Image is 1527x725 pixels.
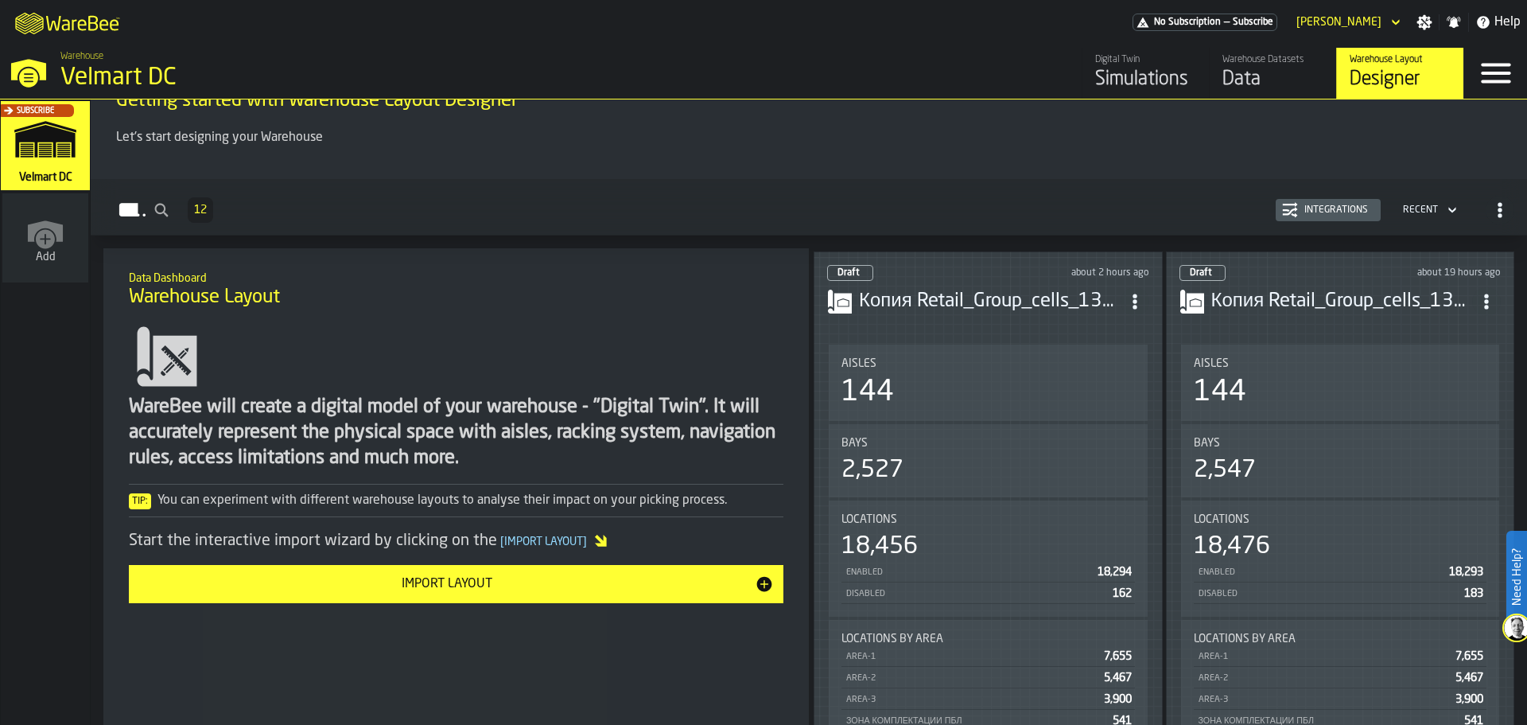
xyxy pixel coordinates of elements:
div: Title [1194,437,1487,450]
div: ItemListCard- [91,58,1527,179]
div: Integrations [1298,205,1374,216]
div: stat-Locations [829,501,1148,617]
div: StatList-item-Enabled [1194,561,1487,583]
span: 3,900 [1104,694,1132,705]
div: ButtonLoadMore-Load More-Prev-First-Last [181,197,220,223]
div: StatList-item-Area-2 [1194,667,1487,688]
div: Title [1194,357,1487,370]
div: status-0 2 [1179,265,1226,281]
div: Area-1 [845,652,1098,662]
span: No Subscription [1154,17,1221,28]
span: Warehouse Layout [129,285,280,310]
div: title-Getting started with Warehouse Layout Designer [103,71,1514,128]
div: DropdownMenuValue-Anton Hikal [1296,16,1381,29]
div: Start the interactive import wizard by clicking on the [129,530,783,552]
span: 7,655 [1104,651,1132,662]
div: Disabled [845,589,1106,599]
div: StatList-item-Disabled [1194,583,1487,604]
div: Title [841,633,1135,645]
label: button-toggle-Menu [1464,48,1527,99]
div: 144 [1194,376,1246,408]
div: stat-Bays [1181,424,1500,497]
a: link-to-/wh/i/f27944ef-e44e-4cb8-aca8-30c52093261f/pricing/ [1133,14,1277,31]
p: Let's start designing your Warehouse [116,128,1502,147]
div: StatList-item-Area-3 [1194,688,1487,710]
div: Enabled [845,567,1091,578]
span: 18,293 [1449,567,1483,578]
div: stat-Aisles [829,345,1148,421]
span: 7,655 [1455,651,1483,662]
div: Updated: 8/13/2025, 4:17:28 PM Created: 8/13/2025, 4:15:07 PM [1365,267,1501,279]
div: Designer [1350,67,1451,92]
div: stat-Locations [1181,501,1500,617]
span: 5,467 [1455,672,1483,684]
div: Enabled [1197,567,1443,578]
div: Title [1194,633,1487,645]
span: 183 [1464,588,1483,599]
div: stat-Aisles [1181,345,1500,421]
span: 162 [1113,588,1132,599]
a: link-to-/wh/i/f27944ef-e44e-4cb8-aca8-30c52093261f/data [1209,48,1336,99]
div: Simulations [1095,67,1196,92]
h3: Копия Retail_Group_cells_13_08.csv [1211,289,1473,314]
div: 18,476 [1194,532,1270,561]
div: 144 [841,376,894,408]
span: Help [1494,13,1521,32]
div: StatList-item-Area-2 [841,667,1135,688]
h3: Копия Retail_Group_cells_13_08.csv [859,289,1121,314]
div: WareBee will create a digital model of your warehouse - "Digital Twin". It will accurately repres... [129,395,783,471]
a: link-to-/wh/new [2,193,88,286]
div: StatList-item-Disabled [841,583,1135,604]
div: Title [841,513,1135,526]
span: Bays [841,437,868,450]
div: Area-2 [845,673,1098,684]
span: ] [583,536,587,548]
span: Add [36,251,56,263]
button: button-Import Layout [129,565,783,603]
div: DropdownMenuValue-4 [1397,201,1460,220]
div: Title [1194,513,1487,526]
div: Import Layout [138,575,755,594]
div: 2,527 [841,456,903,485]
div: title-Warehouse Layout [116,261,796,318]
div: Area-1 [1197,652,1450,662]
label: button-toggle-Notifications [1440,14,1468,30]
h2: Sub Title [129,269,783,285]
div: Title [841,437,1135,450]
span: 3,900 [1455,694,1483,705]
span: Draft [837,268,860,278]
span: 18,294 [1098,567,1132,578]
div: 2,547 [1194,456,1256,485]
span: Locations [1194,513,1249,526]
span: 5,467 [1104,672,1132,684]
div: DropdownMenuValue-4 [1403,205,1438,216]
span: Warehouse [60,51,103,62]
button: button-Integrations [1276,199,1381,221]
div: DropdownMenuValue-Anton Hikal [1290,13,1404,32]
a: link-to-/wh/i/f27944ef-e44e-4cb8-aca8-30c52093261f/simulations [1082,48,1209,99]
div: Warehouse Layout [1350,54,1451,65]
label: button-toggle-Help [1469,13,1527,32]
span: Draft [1190,268,1212,278]
div: Digital Twin [1095,54,1196,65]
div: Title [841,357,1135,370]
span: Bays [1194,437,1220,450]
label: Need Help? [1508,532,1525,622]
div: Velmart DC [60,64,490,92]
span: Import Layout [497,536,590,548]
div: Warehouse Datasets [1222,54,1323,65]
a: link-to-/wh/i/f27944ef-e44e-4cb8-aca8-30c52093261f/simulations [1,101,90,193]
div: Area-3 [845,695,1098,705]
div: stat-Bays [829,424,1148,497]
div: StatList-item-Area-1 [1194,645,1487,667]
div: StatList-item-Area-3 [841,688,1135,710]
span: Locations by Area [1194,633,1296,645]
